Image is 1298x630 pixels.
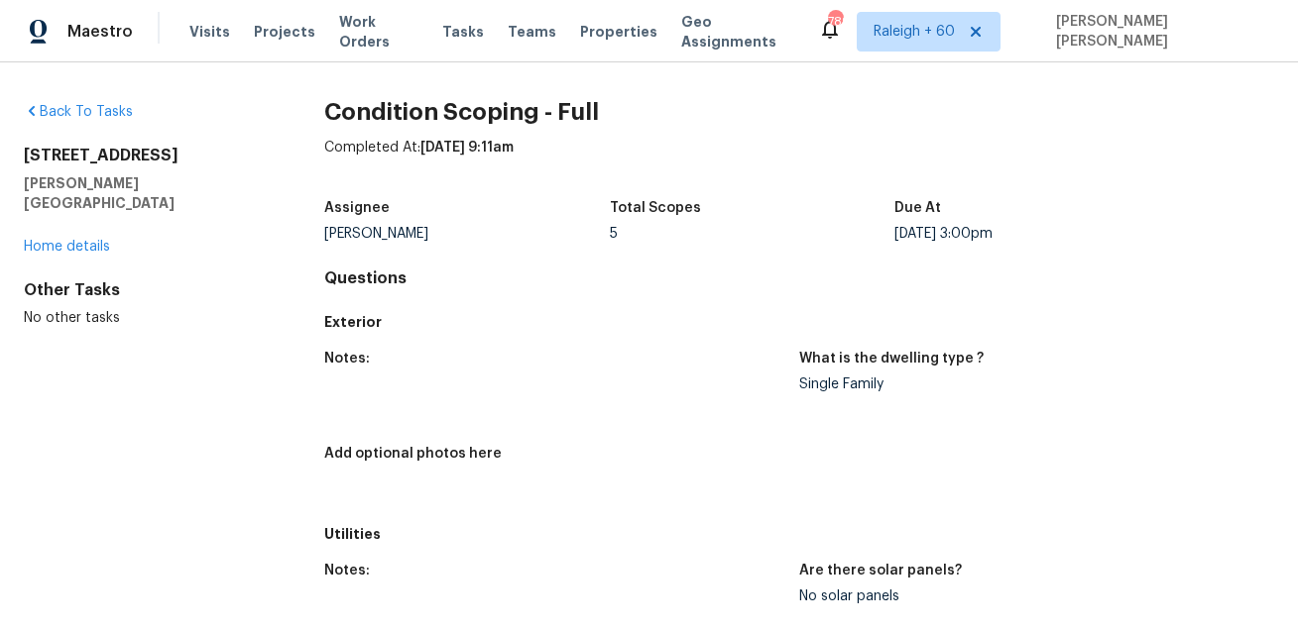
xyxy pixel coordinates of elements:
span: [DATE] 9:11am [420,141,514,155]
span: [PERSON_NAME] [PERSON_NAME] [1048,12,1268,52]
span: Raleigh + 60 [874,22,955,42]
h5: What is the dwelling type ? [799,352,984,366]
h5: Exterior [324,312,1274,332]
div: Single Family [799,377,1258,391]
div: 789 [828,12,842,32]
h4: Questions [324,268,1274,288]
div: Completed At: [324,138,1274,189]
h2: [STREET_ADDRESS] [24,146,261,165]
span: Properties [580,22,657,42]
a: Back To Tasks [24,105,133,119]
h5: Notes: [324,352,370,366]
h5: Notes: [324,564,370,577]
span: No other tasks [24,311,120,325]
h5: Due At [894,201,941,215]
span: Work Orders [339,12,418,52]
h5: [PERSON_NAME][GEOGRAPHIC_DATA] [24,173,261,213]
span: Tasks [442,25,484,39]
h2: Condition Scoping - Full [324,102,1274,122]
h5: Are there solar panels? [799,564,962,577]
h5: Total Scopes [610,201,701,215]
span: Visits [189,22,230,42]
h5: Utilities [324,524,1274,544]
div: [PERSON_NAME] [324,227,609,241]
h5: Assignee [324,201,390,215]
span: Teams [508,22,556,42]
h5: Add optional photos here [324,447,502,461]
span: Geo Assignments [681,12,794,52]
div: [DATE] 3:00pm [894,227,1179,241]
a: Home details [24,240,110,254]
div: 5 [610,227,894,241]
span: Projects [254,22,315,42]
div: Other Tasks [24,280,261,300]
div: No solar panels [799,589,1258,603]
span: Maestro [67,22,133,42]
